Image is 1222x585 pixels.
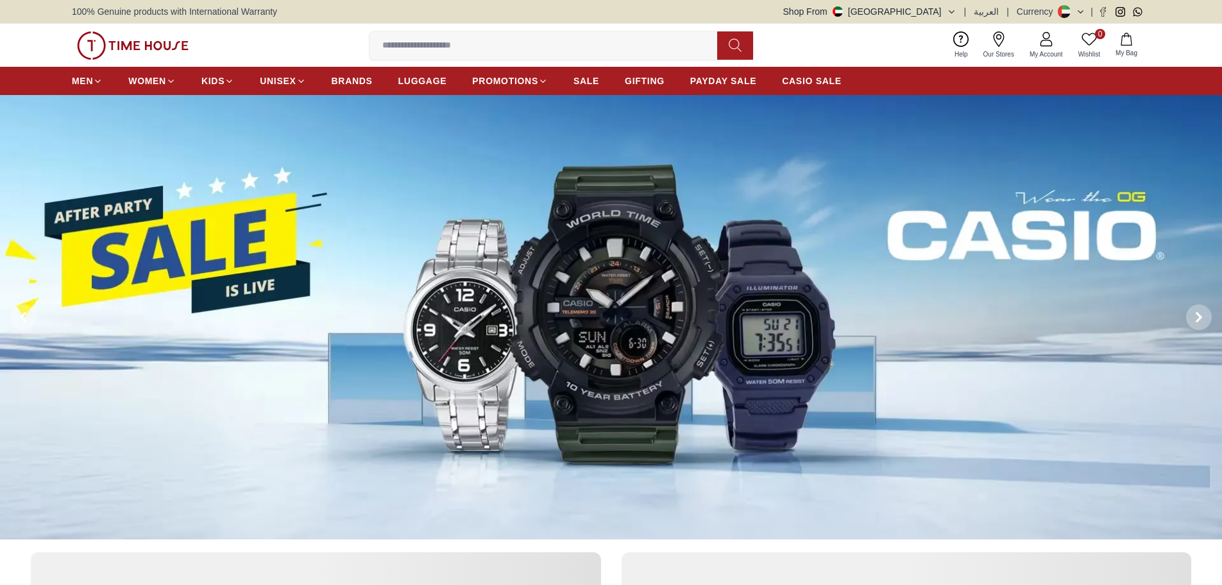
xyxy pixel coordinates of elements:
[783,5,956,18] button: Shop From[GEOGRAPHIC_DATA]
[472,74,538,87] span: PROMOTIONS
[1098,7,1108,17] a: Facebook
[1110,48,1142,58] span: My Bag
[72,69,103,92] a: MEN
[782,74,842,87] span: CASIO SALE
[398,74,447,87] span: LUGGAGE
[201,74,225,87] span: KIDS
[964,5,967,18] span: |
[1133,7,1142,17] a: Whatsapp
[573,69,599,92] a: SALE
[1116,7,1125,17] a: Instagram
[690,69,756,92] a: PAYDAY SALE
[625,74,665,87] span: GIFTING
[332,74,373,87] span: BRANDS
[949,49,973,59] span: Help
[1071,29,1108,62] a: 0Wishlist
[72,5,277,18] span: 100% Genuine products with International Warranty
[201,69,234,92] a: KIDS
[1090,5,1093,18] span: |
[978,49,1019,59] span: Our Stores
[974,5,999,18] button: العربية
[690,74,756,87] span: PAYDAY SALE
[947,29,976,62] a: Help
[128,74,166,87] span: WOMEN
[472,69,548,92] a: PROMOTIONS
[398,69,447,92] a: LUGGAGE
[1095,29,1105,39] span: 0
[573,74,599,87] span: SALE
[260,69,305,92] a: UNISEX
[782,69,842,92] a: CASIO SALE
[1017,5,1058,18] div: Currency
[1108,30,1145,60] button: My Bag
[332,69,373,92] a: BRANDS
[976,29,1022,62] a: Our Stores
[1024,49,1068,59] span: My Account
[833,6,843,17] img: United Arab Emirates
[625,69,665,92] a: GIFTING
[1073,49,1105,59] span: Wishlist
[77,31,189,60] img: ...
[128,69,176,92] a: WOMEN
[1006,5,1009,18] span: |
[260,74,296,87] span: UNISEX
[72,74,93,87] span: MEN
